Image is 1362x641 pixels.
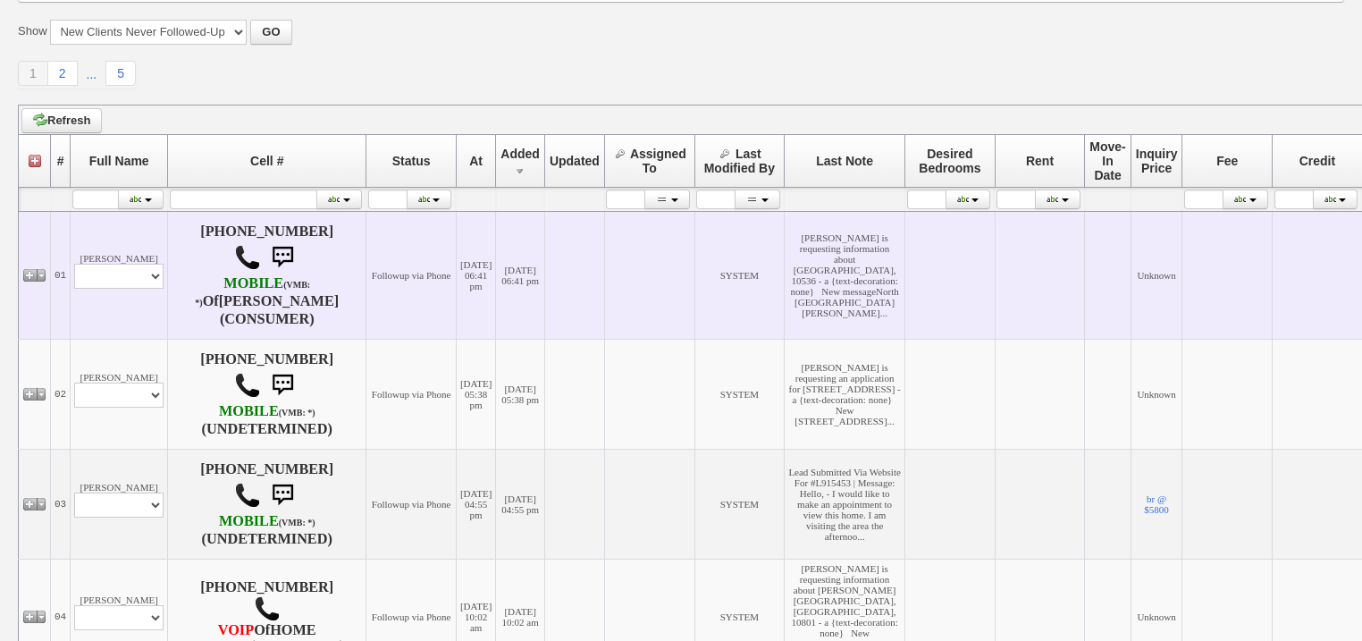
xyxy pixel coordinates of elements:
img: sms.png [265,240,300,275]
span: Assigned To [630,147,686,175]
td: Followup via Phone [366,211,457,339]
a: 1 [18,61,48,86]
span: Added [500,147,540,161]
td: Followup via Phone [366,339,457,449]
td: [DATE] 04:55 pm [456,449,495,559]
span: Status [392,154,431,168]
b: Verizon Wireless [219,403,315,419]
a: Refresh [21,108,102,133]
font: (VMB: *) [195,280,310,308]
td: Unknown [1131,211,1182,339]
td: [PERSON_NAME] is requesting an application for [STREET_ADDRESS] - a {text-decoration: none} New [... [785,339,905,449]
td: SYSTEM [694,211,785,339]
button: GO [250,20,291,45]
td: [PERSON_NAME] [71,449,168,559]
td: [DATE] 06:41 pm [496,211,545,339]
span: Full Name [89,154,149,168]
td: 02 [51,339,71,449]
td: SYSTEM [694,449,785,559]
td: [PERSON_NAME] is requesting information about [GEOGRAPHIC_DATA], 10536 - a {text-decoration: none... [785,211,905,339]
a: ... [78,63,106,86]
td: [DATE] 05:38 pm [456,339,495,449]
a: 2 [48,61,78,86]
td: SYSTEM [694,339,785,449]
b: Bandwidth/RingCentral Messaging - Sinch [218,622,254,638]
h4: [PHONE_NUMBER] Of (CONSUMER) [172,224,362,327]
span: Last Note [816,154,873,168]
font: MOBILE [223,275,283,291]
img: call.png [234,482,261,509]
td: 03 [51,449,71,559]
td: [PERSON_NAME] [71,339,168,449]
img: sms.png [265,367,300,403]
td: [DATE] 04:55 pm [496,449,545,559]
span: Move-In Date [1089,139,1125,182]
span: Rent [1026,154,1054,168]
td: 01 [51,211,71,339]
h4: [PHONE_NUMBER] (UNDETERMINED) [172,461,362,547]
b: Verizon Wireless [219,513,315,529]
img: call.png [234,372,261,399]
label: Show [18,23,47,39]
img: call.png [234,244,261,271]
span: Last Modified By [704,147,775,175]
span: Cell # [250,154,283,168]
a: br @ $5800 [1144,493,1169,515]
img: sms.png [265,477,300,513]
a: 5 [105,61,136,86]
th: # [51,134,71,187]
td: Unknown [1131,339,1182,449]
font: VOIP [218,622,254,638]
font: (VMB: *) [279,518,315,527]
font: MOBILE [219,513,279,529]
span: Credit [1299,154,1335,168]
td: [PERSON_NAME] [71,211,168,339]
font: (VMB: *) [279,408,315,417]
span: Updated [550,154,600,168]
span: Inquiry Price [1136,147,1178,175]
td: Lead Submitted Via Website For #L915453 | Message: Hello, - I would like to make an appointment t... [785,449,905,559]
h4: [PHONE_NUMBER] (UNDETERMINED) [172,351,362,437]
b: [PERSON_NAME] [219,293,340,309]
span: At [469,154,483,168]
font: MOBILE [219,403,279,419]
td: Followup via Phone [366,449,457,559]
span: Desired Bedrooms [919,147,980,175]
b: Verizon Wireless [195,275,310,309]
td: [DATE] 05:38 pm [496,339,545,449]
img: call.png [254,595,281,622]
span: Fee [1216,154,1238,168]
td: [DATE] 06:41 pm [456,211,495,339]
